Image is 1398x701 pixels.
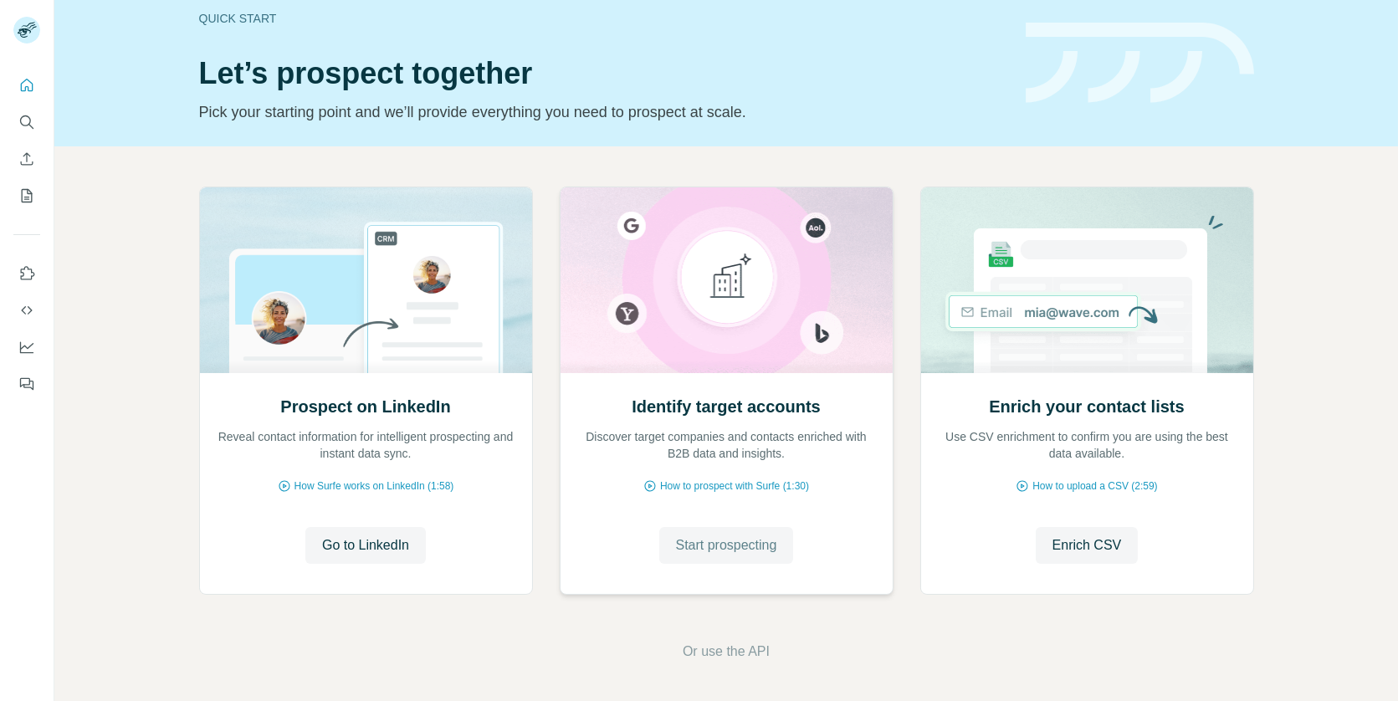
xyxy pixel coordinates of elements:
button: Start prospecting [659,527,794,564]
img: Prospect on LinkedIn [199,187,533,373]
button: Go to LinkedIn [305,527,426,564]
button: Dashboard [13,332,40,362]
span: How Surfe works on LinkedIn (1:58) [294,478,454,494]
span: Start prospecting [676,535,777,555]
div: Quick start [199,10,1006,27]
p: Reveal contact information for intelligent prospecting and instant data sync. [217,428,515,462]
button: Search [13,107,40,137]
p: Use CSV enrichment to confirm you are using the best data available. [938,428,1237,462]
img: Enrich your contact lists [920,187,1254,373]
button: Enrich CSV [1036,527,1139,564]
h1: Let’s prospect together [199,57,1006,90]
h2: Enrich your contact lists [989,395,1184,418]
h2: Identify target accounts [632,395,821,418]
button: Feedback [13,369,40,399]
span: Go to LinkedIn [322,535,409,555]
button: Or use the API [683,642,770,662]
button: Use Surfe on LinkedIn [13,258,40,289]
button: Use Surfe API [13,295,40,325]
button: My lists [13,181,40,211]
button: Enrich CSV [13,144,40,174]
span: How to upload a CSV (2:59) [1032,478,1157,494]
h2: Prospect on LinkedIn [280,395,450,418]
img: banner [1026,23,1254,104]
button: Quick start [13,70,40,100]
p: Discover target companies and contacts enriched with B2B data and insights. [577,428,876,462]
span: How to prospect with Surfe (1:30) [660,478,809,494]
p: Pick your starting point and we’ll provide everything you need to prospect at scale. [199,100,1006,124]
img: Identify target accounts [560,187,894,373]
span: Enrich CSV [1052,535,1122,555]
